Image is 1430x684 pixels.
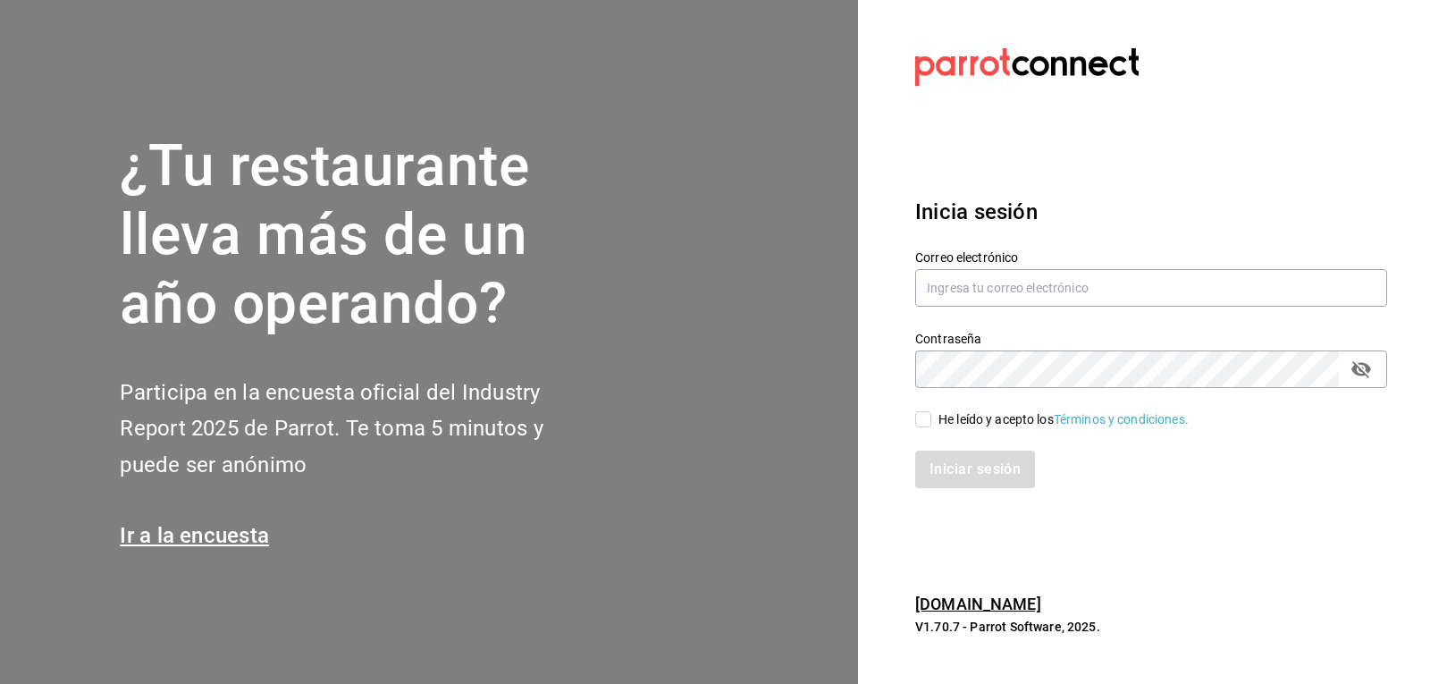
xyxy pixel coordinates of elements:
[1054,412,1189,426] a: Términos y condiciones.
[120,375,602,484] h2: Participa en la encuesta oficial del Industry Report 2025 de Parrot. Te toma 5 minutos y puede se...
[915,618,1387,636] p: V1.70.7 - Parrot Software, 2025.
[120,523,269,548] a: Ir a la encuesta
[915,269,1387,307] input: Ingresa tu correo electrónico
[915,196,1387,228] h3: Inicia sesión
[915,251,1387,264] label: Correo electrónico
[915,595,1041,613] a: [DOMAIN_NAME]
[120,132,602,338] h1: ¿Tu restaurante lleva más de un año operando?
[915,333,1387,345] label: Contraseña
[1346,354,1376,384] button: passwordField
[938,410,1189,429] div: He leído y acepto los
